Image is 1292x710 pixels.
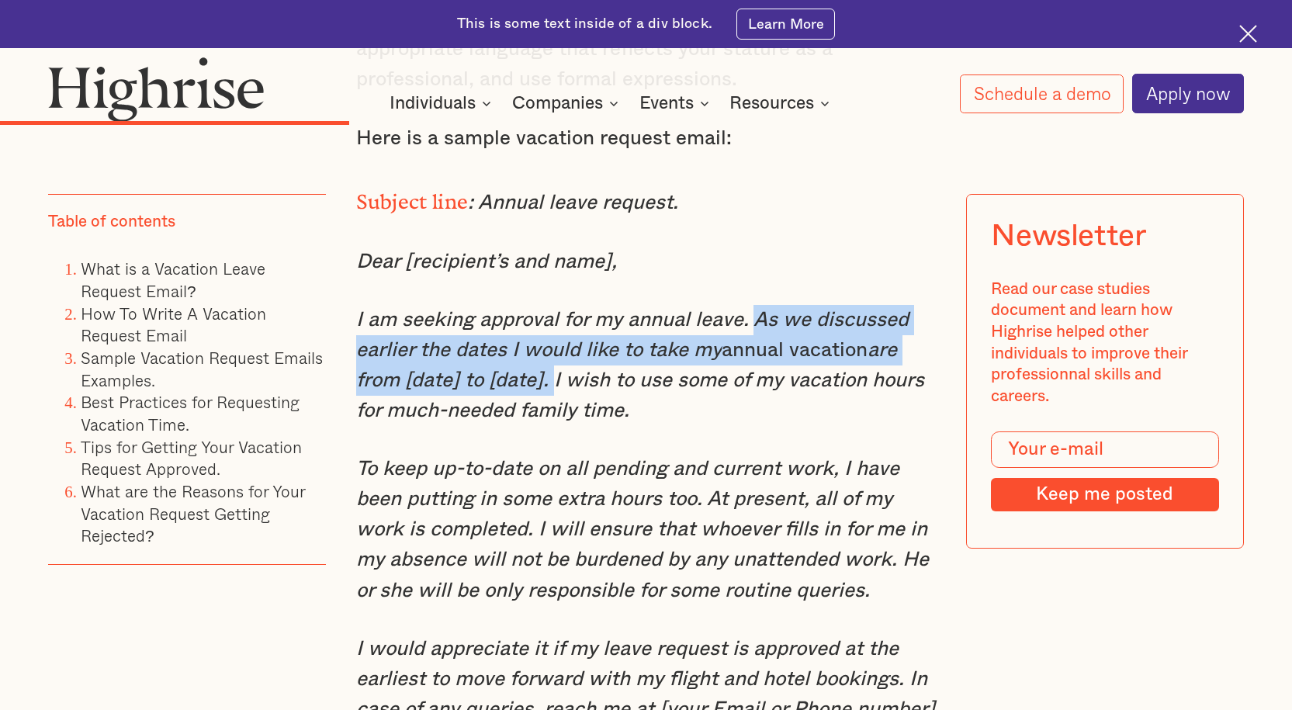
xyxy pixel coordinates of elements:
[81,390,300,437] a: Best Practices for Requesting Vacation Time.
[457,15,712,34] div: This is some text inside of a div block.
[390,94,476,113] div: Individuals
[729,94,814,113] div: Resources
[991,431,1218,468] input: Your e-mail
[991,219,1146,254] div: Newsletter
[512,94,623,113] div: Companies
[81,479,305,548] a: What are the Reasons for Your Vacation Request Getting Rejected?
[1132,74,1244,113] a: Apply now
[991,278,1218,407] div: Read our case studies document and learn how Highrise helped other individuals to improve their p...
[468,192,678,213] em: : Annual leave request.
[81,434,302,481] a: Tips for Getting Your Vacation Request Approved.
[729,94,834,113] div: Resources
[1239,25,1257,43] img: Cross icon
[639,94,714,113] div: Events
[390,94,496,113] div: Individuals
[356,340,924,421] em: are from [date] to [date]. I wish to use some of my vacation hours for much-needed family time.
[736,9,835,40] a: Learn More
[356,305,937,426] p: annual vacation
[991,431,1218,512] form: Modal Form
[356,310,909,360] em: I am seeking approval for my annual leave. As we discussed earlier the dates I would like to take my
[991,478,1218,512] input: Keep me posted
[81,300,266,348] a: How To Write A Vacation Request Email
[639,94,694,113] div: Events
[356,190,469,203] strong: Subject line
[960,74,1124,113] a: Schedule a demo
[81,345,323,393] a: Sample Vacation Request Emails Examples.
[48,57,264,122] img: Highrise logo
[356,459,929,600] em: To keep up-to-date on all pending and current work, I have been putting in some extra hours too. ...
[512,94,603,113] div: Companies
[356,123,937,154] p: Here is a sample vacation request email:
[81,256,265,303] a: What is a Vacation Leave Request Email?
[356,251,617,272] em: Dear [recipient’s and name],
[48,211,175,233] div: Table of contents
